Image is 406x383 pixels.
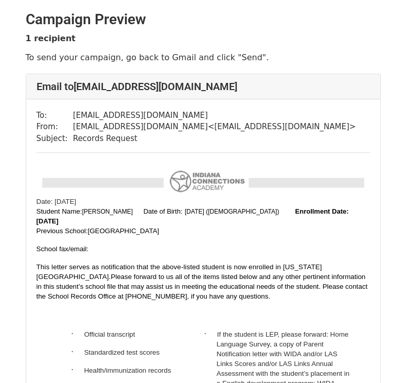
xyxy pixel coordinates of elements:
[37,273,368,300] span: Please forward to us all of the items listed below and any other pertinent information in this st...
[37,245,89,253] span: School fax/email:
[37,110,73,121] td: To:
[26,33,76,43] strong: 1 recipient
[144,207,181,215] font: Date of Birth
[139,207,182,215] font: :
[84,330,135,338] span: Official transcript
[37,121,73,133] td: From:
[71,329,84,338] span: ·
[204,329,217,338] span: ·
[82,208,133,215] span: [PERSON_NAME]
[73,133,356,145] td: Records Request
[73,110,356,121] td: [EMAIL_ADDRESS][DOMAIN_NAME]
[88,227,160,235] font: [GEOGRAPHIC_DATA]
[37,198,77,205] span: Date: [DATE]
[37,217,59,225] font: [DATE]
[37,263,322,281] span: This letter serves as notification that the above-listed student is now enrolled in [US_STATE][GE...
[26,52,381,63] p: To send your campaign, go back to Gmail and click "Send".
[71,347,84,356] span: ·
[37,80,370,93] h4: Email to [EMAIL_ADDRESS][DOMAIN_NAME]
[185,208,279,215] span: [DATE] ([DEMOGRAPHIC_DATA])
[84,349,160,356] span: Standardized test scores
[295,207,349,215] font: Enrollment Date:
[71,365,84,374] span: ·
[37,227,160,235] span: Previous School:
[37,133,73,145] td: Subject:
[26,11,381,28] h2: Campaign Preview
[37,207,82,215] span: Student Name:
[84,367,171,374] span: Health/immunization records
[73,121,356,133] td: [EMAIL_ADDRESS][DOMAIN_NAME] < [EMAIL_ADDRESS][DOMAIN_NAME] >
